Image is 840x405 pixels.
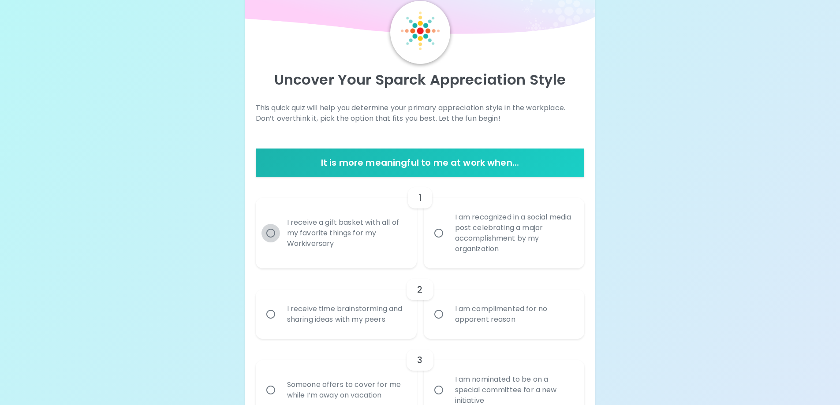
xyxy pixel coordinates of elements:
[280,207,412,260] div: I receive a gift basket with all of my favorite things for my Workiversary
[259,156,581,170] h6: It is more meaningful to me at work when...
[417,353,422,367] h6: 3
[256,71,585,89] p: Uncover Your Sparck Appreciation Style
[401,11,440,50] img: Sparck Logo
[256,177,585,268] div: choice-group-check
[448,201,580,265] div: I am recognized in a social media post celebrating a major accomplishment by my organization
[256,103,585,124] p: This quick quiz will help you determine your primary appreciation style in the workplace. Don’t o...
[417,282,422,297] h6: 2
[280,293,412,335] div: I receive time brainstorming and sharing ideas with my peers
[448,293,580,335] div: I am complimented for no apparent reason
[256,268,585,339] div: choice-group-check
[418,191,422,205] h6: 1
